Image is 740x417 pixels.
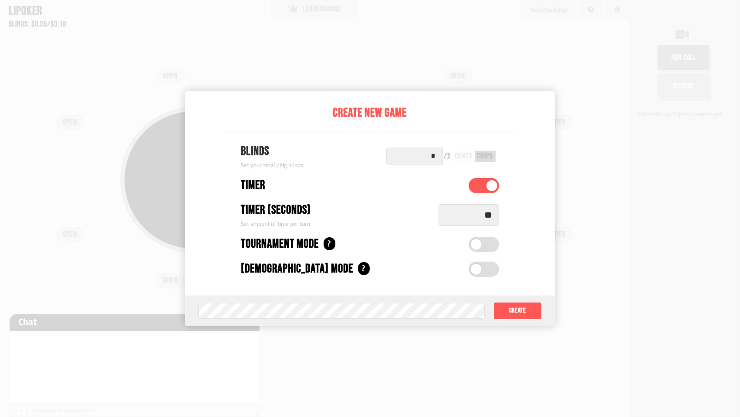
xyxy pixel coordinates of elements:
button: Create [493,302,542,319]
div: Set your small/big blinds [241,161,304,170]
div: Timer [241,176,266,195]
div: Set amount of time per turn [241,219,430,229]
div: ? [324,237,335,250]
div: [DEMOGRAPHIC_DATA] Mode [241,260,354,278]
div: ? [358,262,370,275]
div: / 2 [444,152,451,160]
div: Create New Game [224,104,517,122]
div: chips [477,152,493,160]
div: Tournament Mode [241,235,319,253]
div: Timer (seconds) [241,201,311,219]
div: cents [455,152,473,160]
div: Blinds [241,142,304,161]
